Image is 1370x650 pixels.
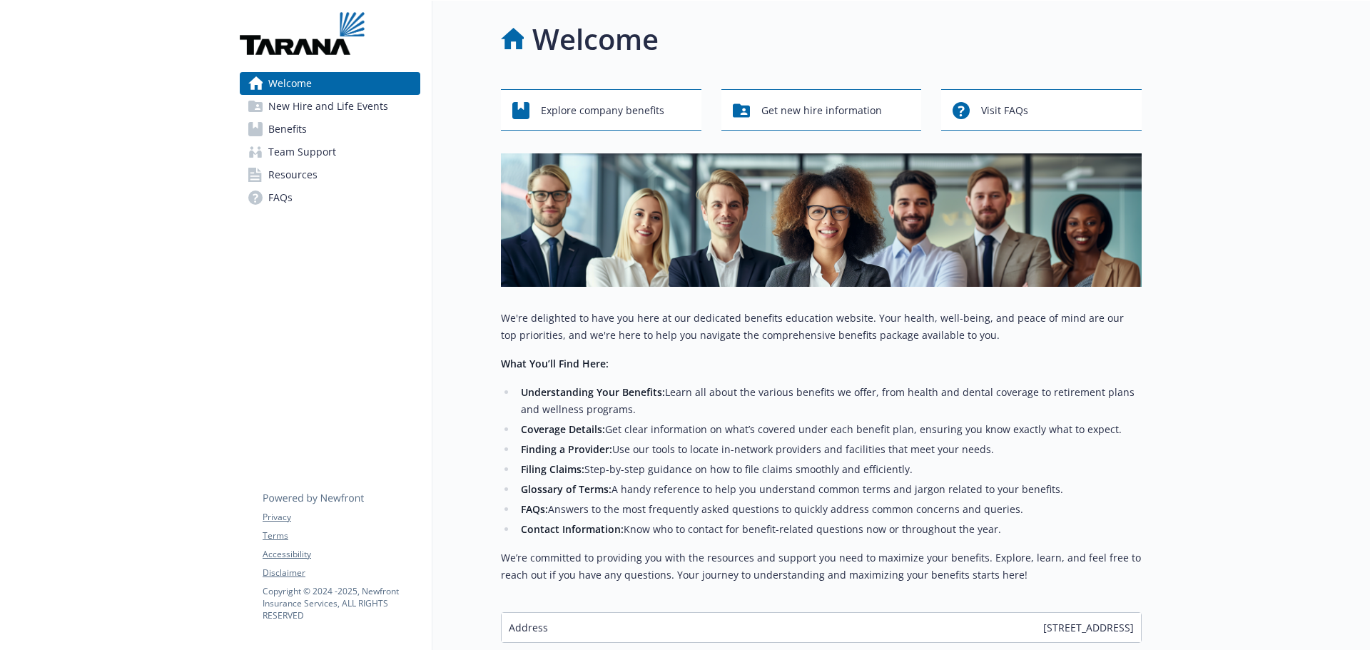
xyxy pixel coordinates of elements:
a: Team Support [240,141,420,163]
span: FAQs [268,186,293,209]
a: Accessibility [263,548,420,561]
strong: FAQs: [521,502,548,516]
li: Use our tools to locate in-network providers and facilities that meet your needs. [517,441,1142,458]
li: A handy reference to help you understand common terms and jargon related to your benefits. [517,481,1142,498]
span: Address [509,620,548,635]
span: Welcome [268,72,312,95]
img: overview page banner [501,153,1142,287]
p: We're delighted to have you here at our dedicated benefits education website. Your health, well-b... [501,310,1142,344]
a: New Hire and Life Events [240,95,420,118]
li: Get clear information on what’s covered under each benefit plan, ensuring you know exactly what t... [517,421,1142,438]
span: Visit FAQs [981,97,1028,124]
h1: Welcome [532,18,659,61]
a: Benefits [240,118,420,141]
strong: Filing Claims: [521,462,584,476]
li: Step-by-step guidance on how to file claims smoothly and efficiently. [517,461,1142,478]
strong: Contact Information: [521,522,624,536]
button: Explore company benefits [501,89,701,131]
span: [STREET_ADDRESS] [1043,620,1134,635]
span: Get new hire information [761,97,882,124]
span: Team Support [268,141,336,163]
p: We’re committed to providing you with the resources and support you need to maximize your benefit... [501,549,1142,584]
span: Benefits [268,118,307,141]
span: New Hire and Life Events [268,95,388,118]
strong: Understanding Your Benefits: [521,385,665,399]
strong: Finding a Provider: [521,442,612,456]
p: Copyright © 2024 - 2025 , Newfront Insurance Services, ALL RIGHTS RESERVED [263,585,420,621]
a: Welcome [240,72,420,95]
a: Privacy [263,511,420,524]
strong: Coverage Details: [521,422,605,436]
li: Answers to the most frequently asked questions to quickly address common concerns and queries. [517,501,1142,518]
button: Get new hire information [721,89,922,131]
strong: What You’ll Find Here: [501,357,609,370]
span: Resources [268,163,318,186]
li: Know who to contact for benefit-related questions now or throughout the year. [517,521,1142,538]
a: Resources [240,163,420,186]
a: Terms [263,529,420,542]
a: Disclaimer [263,567,420,579]
span: Explore company benefits [541,97,664,124]
li: Learn all about the various benefits we offer, from health and dental coverage to retirement plan... [517,384,1142,418]
button: Visit FAQs [941,89,1142,131]
strong: Glossary of Terms: [521,482,612,496]
a: FAQs [240,186,420,209]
